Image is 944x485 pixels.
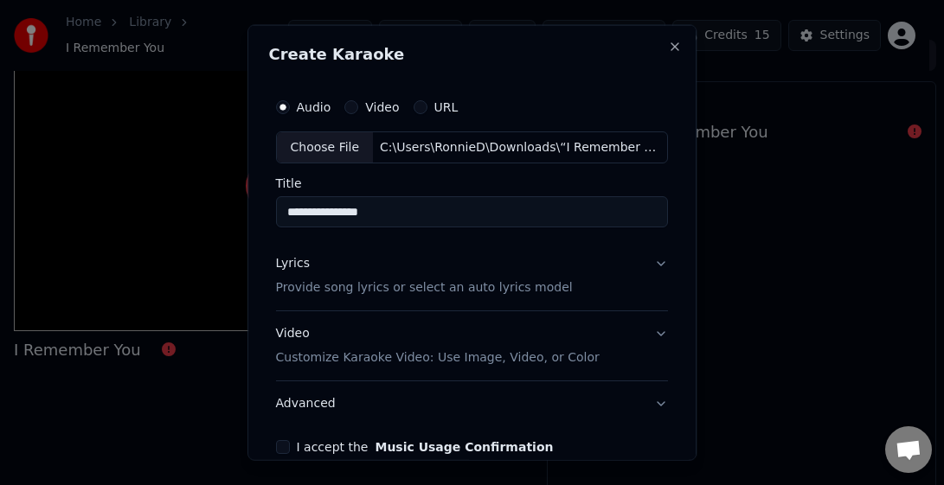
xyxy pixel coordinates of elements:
[276,279,573,297] p: Provide song lyrics or select an auto lyrics model
[269,46,676,61] h2: Create Karaoke
[276,241,669,310] button: LyricsProvide song lyrics or select an auto lyrics model
[276,325,600,367] div: Video
[276,381,669,426] button: Advanced
[297,441,554,453] label: I accept the
[277,131,374,163] div: Choose File
[366,100,400,112] label: Video
[276,177,669,189] label: Title
[276,349,600,367] p: Customize Karaoke Video: Use Image, Video, or Color
[276,255,310,272] div: Lyrics
[376,441,554,453] button: I accept the
[434,100,459,112] label: URL
[373,138,667,156] div: C:\Users\RonnieD\Downloads\“I Remember You”.mp3
[297,100,331,112] label: Audio
[276,311,669,380] button: VideoCustomize Karaoke Video: Use Image, Video, or Color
